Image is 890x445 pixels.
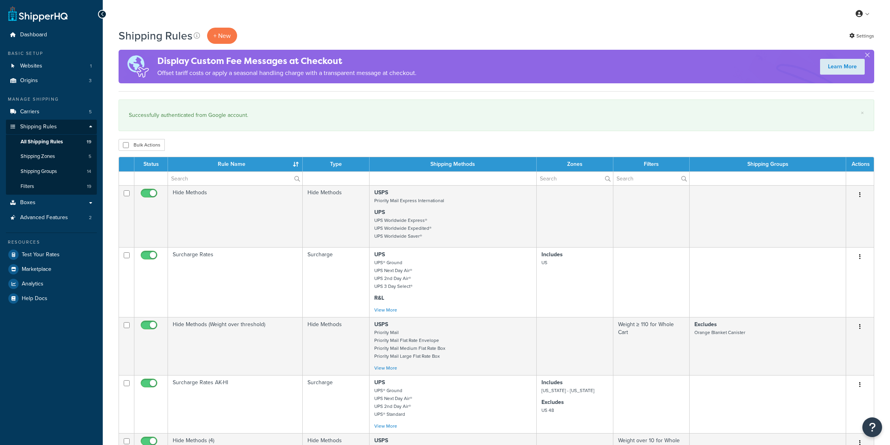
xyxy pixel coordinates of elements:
[694,329,745,336] small: Orange Blanket Canister
[87,168,91,175] span: 14
[613,317,690,375] td: Weight ≥ 110 for Whole Cart
[157,68,417,79] p: Offset tariff costs or apply a seasonal handling charge with a transparent message at checkout.
[6,28,97,42] a: Dashboard
[690,157,846,171] th: Shipping Groups
[90,63,92,69] span: 1
[6,179,97,194] a: Filters 19
[168,247,303,317] td: Surcharge Rates
[820,59,865,75] a: Learn More
[6,59,97,73] li: Websites
[168,172,302,185] input: Search
[119,28,192,43] h1: Shipping Rules
[6,135,97,149] li: All Shipping Rules
[22,252,60,258] span: Test Your Rates
[6,96,97,103] div: Manage Shipping
[20,124,57,130] span: Shipping Rules
[374,188,388,197] strong: USPS
[129,110,864,121] div: Successfully authenticated from Google account.
[6,59,97,73] a: Websites 1
[374,387,412,418] small: UPS® Ground UPS Next Day Air® UPS 2nd Day Air® UPS® Standard
[6,149,97,164] li: Shipping Zones
[119,139,165,151] button: Bulk Actions
[374,378,385,387] strong: UPS
[20,63,42,69] span: Websites
[541,407,554,414] small: US 48
[157,54,417,68] h4: Display Custom Fee Messages at Checkout
[21,183,34,190] span: Filters
[861,110,864,116] a: ×
[6,105,97,119] li: Carriers
[694,320,717,329] strong: Excludes
[374,197,444,204] small: Priority Mail Express International
[87,139,91,145] span: 19
[89,214,92,221] span: 2
[541,250,563,259] strong: Includes
[6,50,97,57] div: Basic Setup
[87,183,91,190] span: 19
[207,28,237,44] p: + New
[20,32,47,38] span: Dashboard
[6,120,97,134] a: Shipping Rules
[537,172,613,185] input: Search
[374,250,385,259] strong: UPS
[303,185,370,247] td: Hide Methods
[134,157,168,171] th: Status
[374,208,385,216] strong: UPS
[6,164,97,179] li: Shipping Groups
[20,214,68,221] span: Advanced Features
[6,195,97,210] a: Boxes
[6,105,97,119] a: Carriers 5
[6,262,97,276] a: Marketplace
[849,30,874,41] a: Settings
[6,73,97,88] li: Origins
[6,277,97,291] a: Analytics
[6,179,97,194] li: Filters
[119,50,157,83] img: duties-banner-06bc72dcb5fe05cb3f9472aba00be2ae8eb53ab6f0d8bb03d382ba314ac3c341.png
[370,157,537,171] th: Shipping Methods
[613,157,690,171] th: Filters
[862,417,882,437] button: Open Resource Center
[6,149,97,164] a: Shipping Zones 5
[374,306,397,314] a: View More
[21,153,55,160] span: Shipping Zones
[613,172,689,185] input: Search
[168,185,303,247] td: Hide Methods
[303,317,370,375] td: Hide Methods
[21,139,63,145] span: All Shipping Rules
[20,109,40,115] span: Carriers
[6,291,97,306] a: Help Docs
[6,210,97,225] li: Advanced Features
[541,387,594,394] small: [US_STATE] - [US_STATE]
[22,295,47,302] span: Help Docs
[6,239,97,246] div: Resources
[374,364,397,372] a: View More
[541,398,564,406] strong: Excludes
[168,375,303,433] td: Surcharge Rates AK-HI
[89,77,92,84] span: 3
[541,259,547,266] small: US
[6,135,97,149] a: All Shipping Rules 19
[168,157,303,171] th: Rule Name : activate to sort column ascending
[89,109,92,115] span: 5
[20,199,36,206] span: Boxes
[6,164,97,179] a: Shipping Groups 14
[846,157,874,171] th: Actions
[374,217,432,240] small: UPS Worldwide Express® UPS Worldwide Expedited® UPS Worldwide Saver®
[537,157,613,171] th: Zones
[22,266,51,273] span: Marketplace
[374,320,388,329] strong: USPS
[303,157,370,171] th: Type
[6,248,97,262] a: Test Your Rates
[374,259,413,290] small: UPS® Ground UPS Next Day Air® UPS 2nd Day Air® UPS 3 Day Select®
[6,210,97,225] a: Advanced Features 2
[374,436,388,445] strong: USPS
[8,6,68,22] a: ShipperHQ Home
[89,153,91,160] span: 5
[374,329,445,360] small: Priority Mail Priority Mail Flat Rate Envelope Priority Mail Medium Flat Rate Box Priority Mail L...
